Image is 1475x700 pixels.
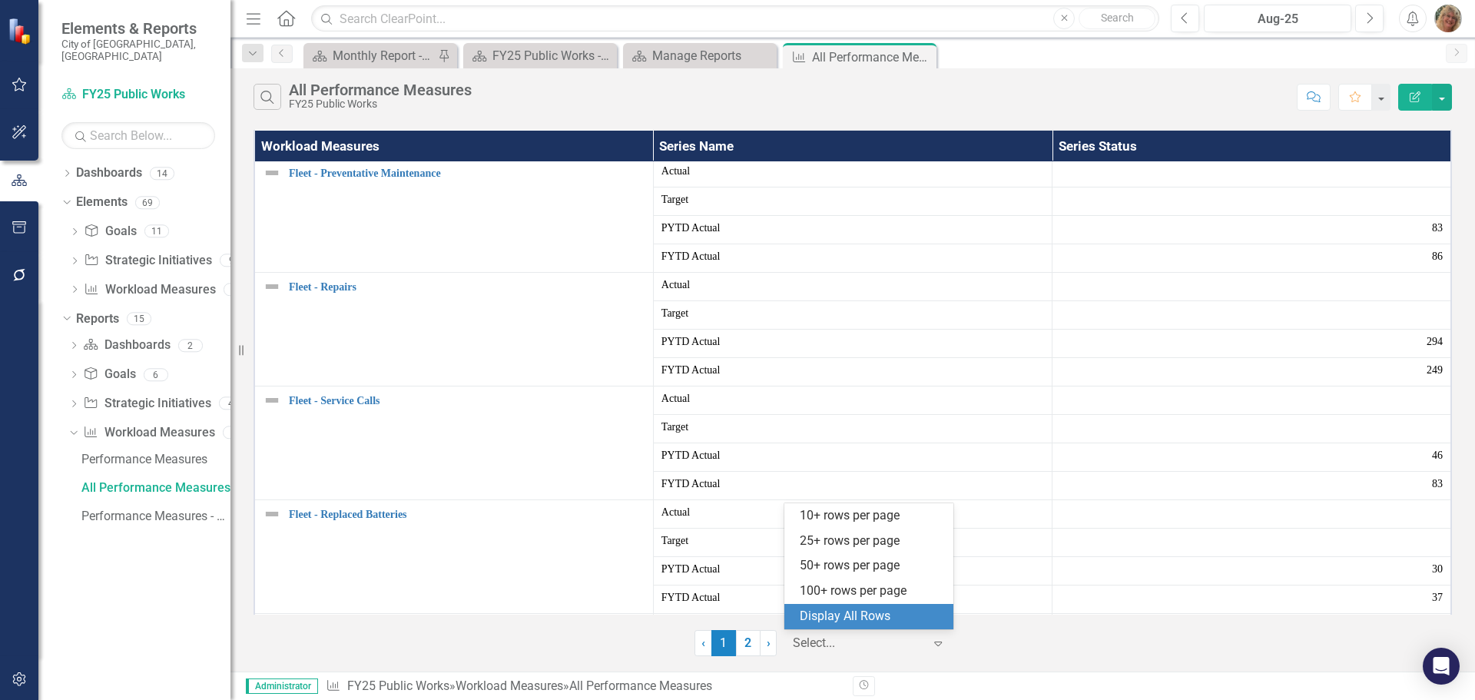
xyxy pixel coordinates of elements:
div: 6 [144,368,168,381]
a: Reports [76,310,119,328]
input: Search Below... [61,122,215,149]
td: Double-Click to Edit [653,529,1052,557]
span: PYTD Actual [661,448,1044,463]
span: Target [661,192,1044,207]
a: Performance Measures [78,447,230,472]
a: 2 [736,630,761,656]
div: FY25 Public Works [289,98,472,110]
div: Display All Rows [800,608,944,625]
td: Double-Click to Edit [653,500,1052,529]
span: Administrator [246,678,318,694]
div: 4 [219,397,244,410]
td: Double-Click to Edit [1052,614,1451,642]
td: Double-Click to Edit [1052,529,1451,557]
div: 15 [127,312,151,325]
a: Fleet - Repairs [289,281,645,293]
span: 46 [1432,448,1443,463]
div: 2 [178,339,203,352]
img: Hallie Pelham [1434,5,1462,32]
div: All Performance Measures [812,48,933,67]
div: Monthly Report - Public Works [333,46,434,65]
span: 294 [1427,334,1443,350]
input: Search ClearPoint... [311,5,1159,32]
td: Double-Click to Edit [1052,273,1451,301]
td: Double-Click to Edit Right Click for Context Menu [254,386,653,500]
div: 10+ rows per page [800,507,944,525]
td: Double-Click to Edit Right Click for Context Menu [254,159,653,273]
span: Actual [661,164,1044,179]
a: Workload Measures [83,424,214,442]
a: FY25 Public Works - Strategic Plan [467,46,613,65]
td: Double-Click to Edit [1052,415,1451,443]
div: All Performance Measures [289,81,472,98]
span: Target [661,533,1044,549]
img: ClearPoint Strategy [6,16,35,45]
td: Double-Click to Edit [1052,159,1451,187]
a: Workload Measures [456,678,563,693]
span: PYTD Actual [661,562,1044,577]
div: 49 [224,283,248,296]
a: All Performance Measures [78,476,230,500]
div: 69 [135,196,160,209]
span: PYTD Actual [661,334,1044,350]
td: Double-Click to Edit [653,159,1052,187]
span: 83 [1432,476,1443,492]
div: » » [326,678,841,695]
span: 249 [1427,363,1443,378]
img: Not Defined [263,277,281,296]
td: Double-Click to Edit [1052,301,1451,330]
a: Dashboards [83,337,170,354]
a: Strategic Initiatives [83,395,210,413]
span: PYTD Actual [661,221,1044,236]
div: Open Intercom Messenger [1423,648,1460,685]
td: Double-Click to Edit [653,415,1052,443]
div: FY25 Public Works - Strategic Plan [492,46,613,65]
span: Actual [661,391,1044,406]
td: Double-Click to Edit Right Click for Context Menu [254,500,653,614]
span: Elements & Reports [61,19,215,38]
td: Double-Click to Edit [1052,500,1451,529]
a: Goals [83,366,135,383]
div: 25+ rows per page [800,532,944,550]
td: Double-Click to Edit [1052,187,1451,216]
div: Performance Measures - Monthly Report [81,509,230,523]
div: 3 [223,426,247,440]
td: Double-Click to Edit [653,386,1052,415]
td: Double-Click to Edit [653,273,1052,301]
a: Fleet - Replaced Batteries [289,509,645,520]
span: Actual [661,277,1044,293]
span: FYTD Actual [661,590,1044,605]
small: City of [GEOGRAPHIC_DATA], [GEOGRAPHIC_DATA] [61,38,215,63]
a: Workload Measures [84,281,215,299]
div: 100+ rows per page [800,582,944,600]
div: Aug-25 [1209,10,1346,28]
a: Fleet - Preventative Maintenance [289,168,645,179]
span: FYTD Actual [661,249,1044,264]
a: FY25 Public Works [61,86,215,104]
span: 86 [1432,249,1443,264]
span: Search [1101,12,1134,24]
div: 11 [144,225,169,238]
span: 37 [1432,590,1443,605]
div: All Performance Measures [81,481,230,495]
span: 1 [711,630,736,656]
img: Not Defined [263,391,281,410]
div: 50+ rows per page [800,557,944,575]
td: Double-Click to Edit Right Click for Context Menu [254,273,653,386]
a: Strategic Initiatives [84,252,211,270]
div: 9 [220,254,244,267]
a: Fleet - Service Calls [289,395,645,406]
a: FY25 Public Works [347,678,449,693]
div: 14 [150,167,174,180]
span: 30 [1432,562,1443,577]
div: Manage Reports [652,46,773,65]
span: 83 [1432,221,1443,236]
div: All Performance Measures [569,678,712,693]
a: Goals [84,223,136,241]
img: Not Defined [263,164,281,182]
td: Double-Click to Edit [653,301,1052,330]
span: Actual [661,505,1044,520]
td: Double-Click to Edit [653,614,1052,642]
span: ‹ [701,635,705,650]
